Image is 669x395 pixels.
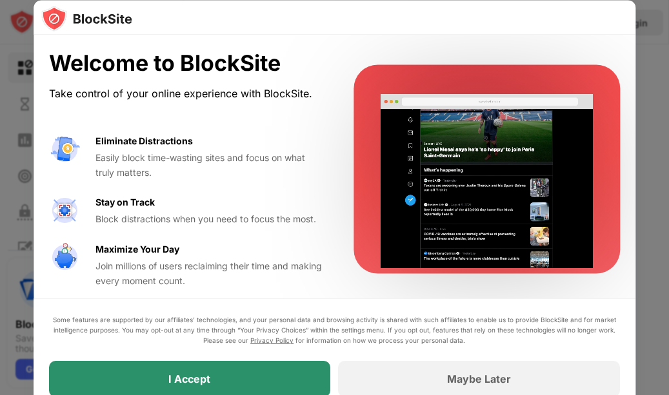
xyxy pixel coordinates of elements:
div: Eliminate Distractions [95,133,193,148]
div: Welcome to BlockSite [49,50,323,77]
div: Maximize Your Day [95,242,179,256]
div: Block distractions when you need to focus the most. [95,212,323,226]
div: Take control of your online experience with BlockSite. [49,84,323,103]
img: logo-blocksite.svg [41,5,132,31]
div: Join millions of users reclaiming their time and making every moment count. [95,259,323,288]
img: value-avoid-distractions.svg [49,133,80,164]
div: Easily block time-wasting sites and focus on what truly matters. [95,151,323,180]
a: Privacy Policy [250,336,294,344]
img: value-focus.svg [49,195,80,226]
div: I Accept [169,372,211,385]
div: Stay on Track [95,195,155,209]
div: Some features are supported by our affiliates’ technologies, and your personal data and browsing ... [49,314,620,345]
div: Maybe Later [447,372,511,385]
img: value-safe-time.svg [49,242,80,273]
